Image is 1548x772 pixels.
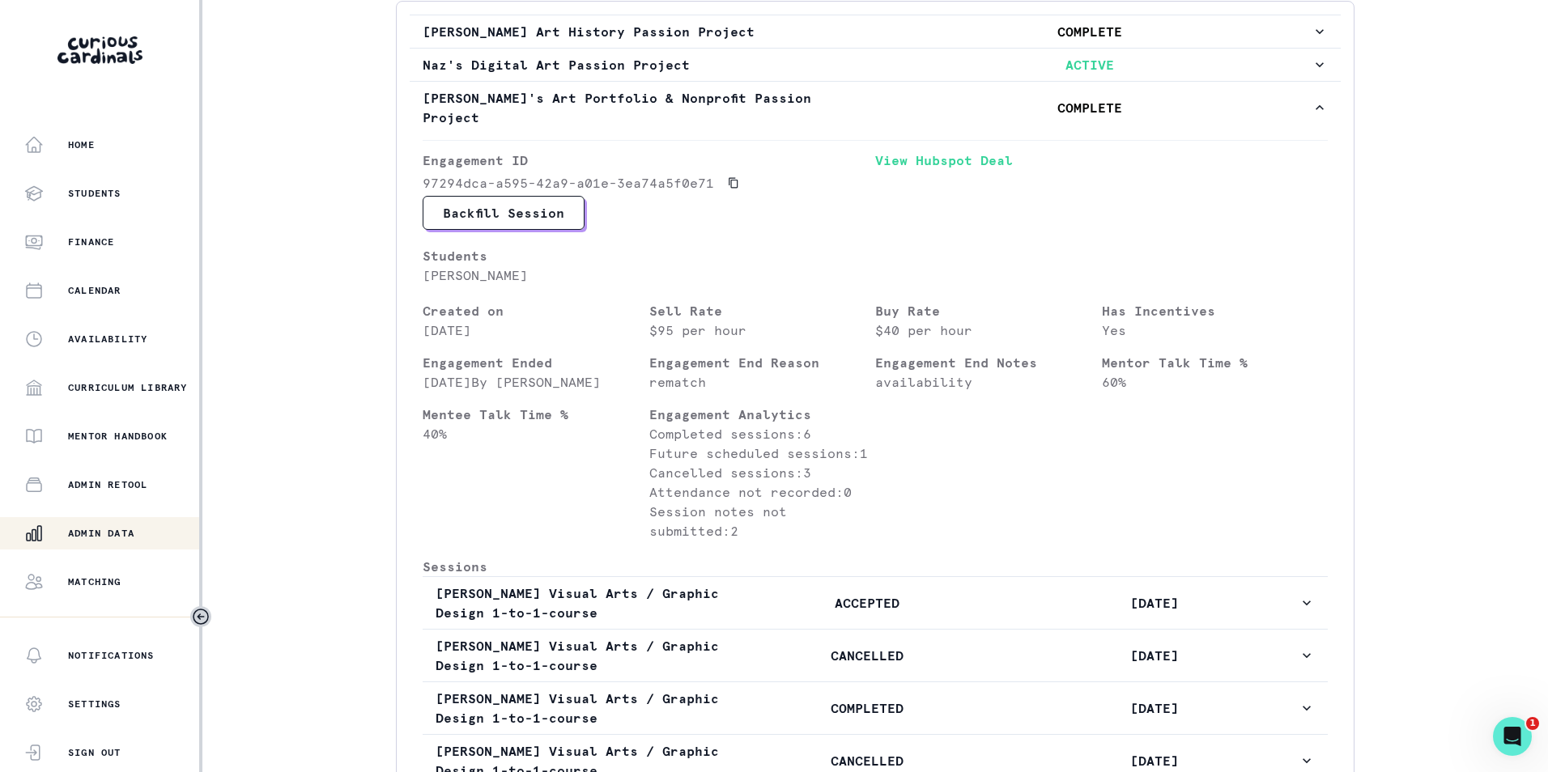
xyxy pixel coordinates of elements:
p: Engagement Analytics [649,405,876,424]
p: Engagement End Reason [649,353,876,372]
p: [DATE] [1011,698,1299,718]
p: Calendar [68,284,121,297]
p: [DATE] [423,320,649,340]
span: 1 [1526,717,1539,730]
p: rematch [649,372,876,392]
p: 97294dca-a595-42a9-a01e-3ea74a5f0e71 [423,173,714,193]
img: Curious Cardinals Logo [57,36,142,64]
p: Students [423,246,875,265]
button: Backfill Session [423,196,585,230]
p: Attendance not recorded: 0 [649,482,876,502]
p: Buy Rate [875,301,1102,320]
p: Engagement End Notes [875,353,1102,372]
p: Mentor Handbook [68,430,168,443]
p: Curriculum Library [68,381,188,394]
p: Notifications [68,649,155,662]
p: COMPLETE [867,22,1312,41]
p: Mentee Talk Time % [423,405,649,424]
p: Students [68,187,121,200]
p: Created on [423,301,649,320]
p: Has Incentives [1102,301,1329,320]
p: Session notes not submitted: 2 [649,502,876,541]
button: [PERSON_NAME] Visual Arts / Graphic Design 1-to-1-courseCOMPLETED[DATE] [423,682,1328,734]
p: Settings [68,698,121,710]
p: 40 % [423,424,649,443]
p: [PERSON_NAME] Visual Arts / Graphic Design 1-to-1-course [436,583,723,622]
p: COMPLETE [867,98,1312,117]
p: Engagement ID [423,151,875,170]
button: [PERSON_NAME]'s Art Portfolio & Nonprofit Passion ProjectCOMPLETE [410,82,1341,134]
p: [PERSON_NAME]'s Art Portfolio & Nonprofit Passion Project [423,88,867,127]
p: Finance [68,235,114,248]
p: Naz's Digital Art Passion Project [423,55,867,74]
p: Sign Out [68,746,121,759]
button: [PERSON_NAME] Art History Passion ProjectCOMPLETE [410,15,1341,48]
p: [PERSON_NAME] [423,265,875,285]
button: [PERSON_NAME] Visual Arts / Graphic Design 1-to-1-courseCANCELLED[DATE] [423,630,1328,681]
p: [DATE] [1011,646,1299,665]
p: Mentor Talk Time % [1102,353,1329,372]
p: [DATE] By [PERSON_NAME] [423,372,649,392]
p: Admin Data [68,527,134,540]
p: availability [875,372,1102,392]
a: View Hubspot Deal [875,151,1328,196]
p: [DATE] [1011,751,1299,770]
p: Admin Retool [68,478,147,491]
p: Cancelled sessions: 3 [649,463,876,482]
p: Availability [68,333,147,346]
p: ACTIVE [867,55,1312,74]
p: Future scheduled sessions: 1 [649,443,876,463]
p: COMPLETED [723,698,1010,718]
p: Home [68,138,95,151]
p: Engagement Ended [423,353,649,372]
p: Yes [1102,320,1329,340]
p: ACCEPTED [723,593,1010,613]
p: $95 per hour [649,320,876,340]
button: [PERSON_NAME] Visual Arts / Graphic Design 1-to-1-courseACCEPTED[DATE] [423,577,1328,629]
p: [PERSON_NAME] Visual Arts / Graphic Design 1-to-1-course [436,636,723,675]
p: 60 % [1102,372,1329,392]
button: Naz's Digital Art Passion ProjectACTIVE [410,49,1341,81]
p: Matching [68,575,121,588]
button: Copied to clipboard [721,170,746,196]
p: CANCELLED [723,646,1010,665]
p: [PERSON_NAME] Art History Passion Project [423,22,867,41]
p: [PERSON_NAME] Visual Arts / Graphic Design 1-to-1-course [436,689,723,727]
p: Completed sessions: 6 [649,424,876,443]
p: CANCELLED [723,751,1010,770]
button: Toggle sidebar [190,606,211,627]
iframe: Intercom live chat [1493,717,1532,756]
p: Sell Rate [649,301,876,320]
p: Sessions [423,557,1328,576]
p: [DATE] [1011,593,1299,613]
p: $40 per hour [875,320,1102,340]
